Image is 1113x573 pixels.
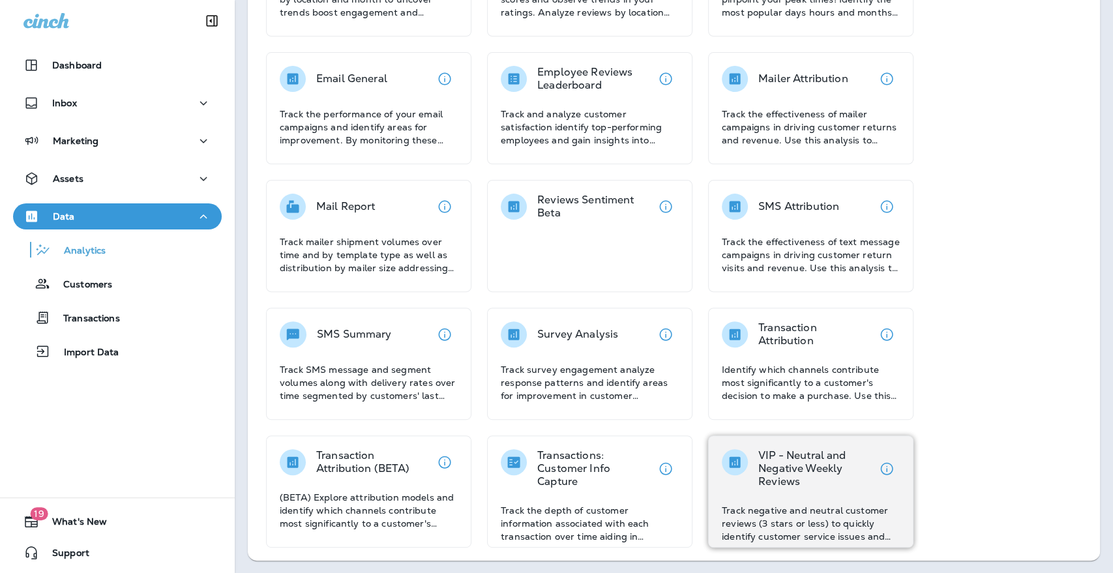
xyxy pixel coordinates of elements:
[501,108,679,147] p: Track and analyze customer satisfaction identify top-performing employees and gain insights into ...
[722,108,900,147] p: Track the effectiveness of mailer campaigns in driving customer returns and revenue. Use this ana...
[280,491,458,530] p: (BETA) Explore attribution models and identify which channels contribute most significantly to a ...
[432,66,458,92] button: View details
[30,507,48,520] span: 19
[758,200,839,213] p: SMS Attribution
[13,508,222,535] button: 19What's New
[316,200,376,213] p: Mail Report
[722,363,900,402] p: Identify which channels contribute most significantly to a customer's decision to make a purchase...
[501,504,679,543] p: Track the depth of customer information associated with each transaction over time aiding in asse...
[52,98,77,108] p: Inbox
[13,128,222,154] button: Marketing
[13,236,222,263] button: Analytics
[316,449,432,475] p: Transaction Attribution (BETA)
[280,108,458,147] p: Track the performance of your email campaigns and identify areas for improvement. By monitoring t...
[39,516,107,532] span: What's New
[317,328,392,341] p: SMS Summary
[758,72,848,85] p: Mailer Attribution
[51,347,119,359] p: Import Data
[537,449,653,488] p: Transactions: Customer Info Capture
[280,235,458,274] p: Track mailer shipment volumes over time and by template type as well as distribution by mailer si...
[874,194,900,220] button: View details
[13,203,222,229] button: Data
[653,66,679,92] button: View details
[537,66,653,92] p: Employee Reviews Leaderboard
[53,136,98,146] p: Marketing
[874,321,900,347] button: View details
[722,235,900,274] p: Track the effectiveness of text message campaigns in driving customer return visits and revenue. ...
[722,504,900,543] p: Track negative and neutral customer reviews (3 stars or less) to quickly identify customer servic...
[432,449,458,475] button: View details
[874,456,900,482] button: View details
[13,270,222,297] button: Customers
[53,211,75,222] p: Data
[13,166,222,192] button: Assets
[537,328,618,341] p: Survey Analysis
[51,245,106,257] p: Analytics
[50,279,112,291] p: Customers
[280,363,458,402] p: Track SMS message and segment volumes along with delivery rates over time segmented by customers'...
[39,548,89,563] span: Support
[874,66,900,92] button: View details
[537,194,653,220] p: Reviews Sentiment Beta
[501,363,679,402] p: Track survey engagement analyze response patterns and identify areas for improvement in customer ...
[13,304,222,331] button: Transactions
[13,90,222,116] button: Inbox
[50,313,120,325] p: Transactions
[53,173,83,184] p: Assets
[13,540,222,566] button: Support
[52,60,102,70] p: Dashboard
[758,321,874,347] p: Transaction Attribution
[194,8,230,34] button: Collapse Sidebar
[758,449,874,488] p: VIP - Neutral and Negative Weekly Reviews
[653,194,679,220] button: View details
[432,321,458,347] button: View details
[13,52,222,78] button: Dashboard
[13,338,222,365] button: Import Data
[653,456,679,482] button: View details
[316,72,387,85] p: Email General
[653,321,679,347] button: View details
[432,194,458,220] button: View details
